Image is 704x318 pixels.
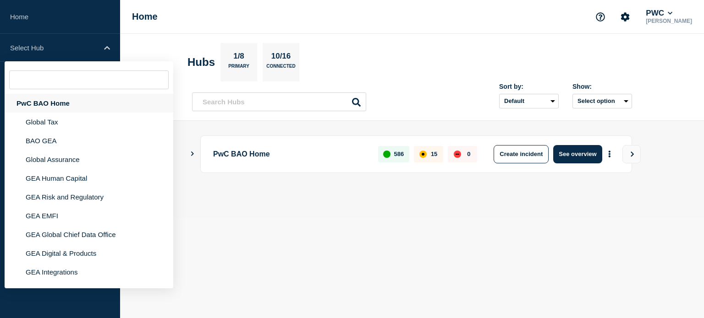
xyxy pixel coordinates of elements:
div: down [454,151,461,158]
div: Show: [572,83,632,90]
p: PwC BAO Home [213,145,368,163]
h1: Home [132,11,158,22]
div: Sort by: [499,83,559,90]
button: Support [591,7,610,27]
p: Connected [266,64,295,73]
p: 0 [467,151,470,157]
button: Create incident [494,145,549,163]
button: Show Connected Hubs [190,151,195,157]
p: 15 [431,151,437,157]
li: Global Assurance [5,150,173,169]
select: Sort by [499,94,559,108]
li: GEA Reporting & Analytics [5,281,173,300]
li: Global Tax [5,113,173,131]
div: up [383,151,390,158]
p: 10/16 [268,52,294,64]
div: affected [419,151,427,158]
p: 1/8 [230,52,248,64]
button: PWC [644,9,674,18]
div: PwC BAO Home [5,94,173,113]
button: Select option [572,94,632,108]
input: Search Hubs [192,92,366,111]
li: BAO GEA [5,131,173,150]
p: [PERSON_NAME] [644,18,694,24]
li: GEA Digital & Products [5,244,173,263]
button: View [622,145,641,163]
li: GEA Human Capital [5,169,173,188]
p: Primary [228,64,249,73]
li: GEA Risk and Regulatory [5,188,173,206]
p: 586 [394,151,404,157]
li: GEA EMFI [5,206,173,225]
h2: Hubs [187,56,215,69]
li: GEA Global Chief Data Office [5,225,173,244]
p: Select Hub [10,44,98,52]
li: GEA Integrations [5,263,173,281]
button: See overview [553,145,602,163]
button: Account settings [616,7,635,27]
button: More actions [604,146,616,162]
